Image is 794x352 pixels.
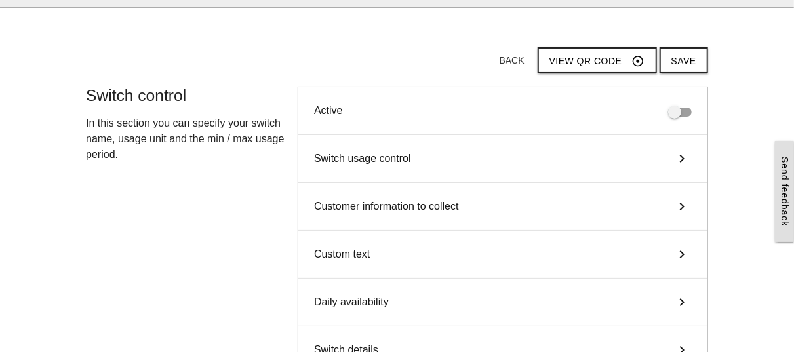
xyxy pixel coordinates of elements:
button: View QR code adjust [538,47,657,73]
i: keyboard_arrow_right [672,151,692,166]
i: keyboard_arrow_right [672,294,692,310]
span: Switch control [86,87,186,104]
i: keyboard_arrow_right [672,199,692,214]
span: View QR code [549,56,622,66]
span: Switch usage control [314,151,411,166]
i: keyboard_arrow_right [672,246,692,262]
span: Customer information to collect [314,199,459,214]
span: Custom text [314,246,370,262]
p: In this section you can specify your switch name, usage unit and the min / max usage period. [86,115,285,163]
a: Send feedback [775,141,794,242]
span: Active [314,105,343,116]
span: Daily availability [314,294,389,310]
button: Save [660,47,708,73]
button: Back [489,49,535,72]
i: adjust [632,49,645,73]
